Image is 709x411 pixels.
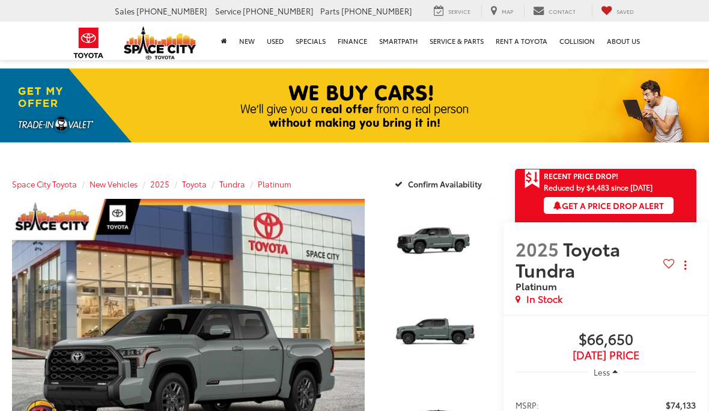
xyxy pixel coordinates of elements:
[516,331,696,349] span: $66,650
[124,26,196,59] img: Space City Toyota
[425,5,479,17] a: Service
[515,169,697,183] a: Get Price Drop Alert Recent Price Drop!
[526,292,562,306] span: In Stock
[388,173,492,194] button: Confirm Availability
[233,22,261,60] a: New
[341,5,412,16] span: [PHONE_NUMBER]
[516,279,557,293] span: Platinum
[516,349,696,361] span: [DATE] Price
[136,5,207,16] span: [PHONE_NUMBER]
[258,178,291,189] a: Platinum
[675,255,696,276] button: Actions
[66,23,111,62] img: Toyota
[553,22,601,60] a: Collision
[320,5,339,16] span: Parts
[408,178,482,189] span: Confirm Availability
[666,399,696,411] span: $74,133
[90,178,138,189] a: New Vehicles
[377,290,493,377] img: 2025 Toyota Tundra Platinum
[219,178,245,189] a: Tundra
[516,399,539,411] span: MSRP:
[243,5,314,16] span: [PHONE_NUMBER]
[215,5,241,16] span: Service
[502,7,513,15] span: Map
[424,22,490,60] a: Service & Parts
[12,178,77,189] a: Space City Toyota
[524,5,585,17] a: Contact
[182,178,207,189] a: Toyota
[290,22,332,60] a: Specials
[261,22,290,60] a: Used
[549,7,576,15] span: Contact
[544,171,618,181] span: Recent Price Drop!
[481,5,522,17] a: Map
[594,367,610,377] span: Less
[601,22,646,60] a: About Us
[588,361,624,383] button: Less
[373,22,424,60] a: SmartPath
[378,199,491,284] a: Expand Photo 1
[516,236,620,282] span: Toyota Tundra
[115,5,135,16] span: Sales
[684,260,686,270] span: dropdown dots
[150,178,169,189] a: 2025
[553,199,664,212] span: Get a Price Drop Alert
[378,291,491,376] a: Expand Photo 2
[332,22,373,60] a: Finance
[516,236,559,261] span: 2025
[215,22,233,60] a: Home
[377,198,493,285] img: 2025 Toyota Tundra Platinum
[544,183,674,191] span: Reduced by $4,483 since [DATE]
[616,7,634,15] span: Saved
[592,5,643,17] a: My Saved Vehicles
[448,7,470,15] span: Service
[525,169,540,189] span: Get Price Drop Alert
[490,22,553,60] a: Rent a Toyota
